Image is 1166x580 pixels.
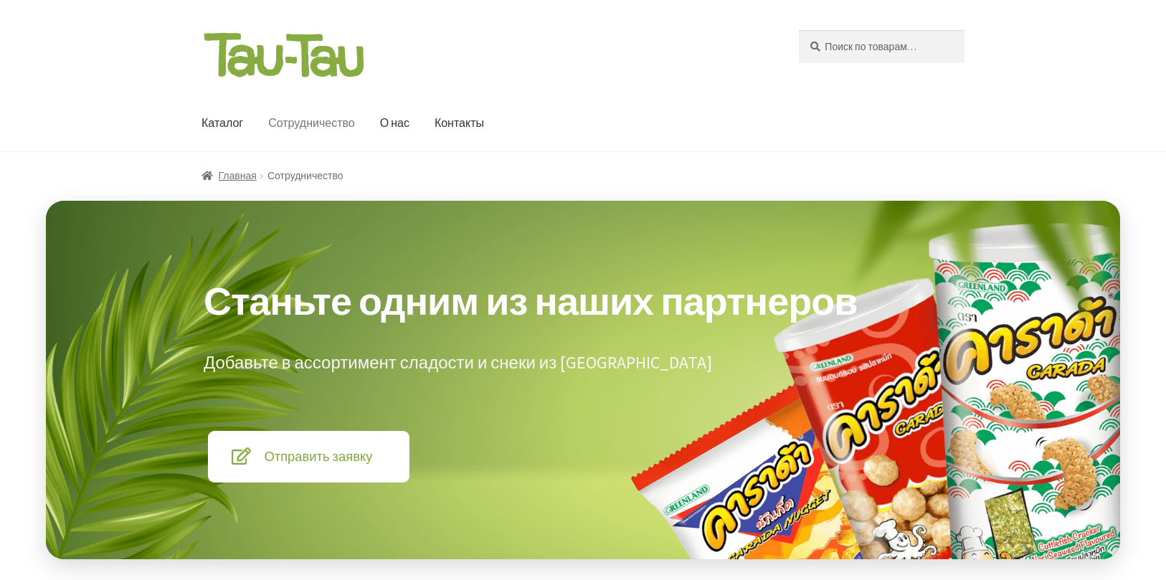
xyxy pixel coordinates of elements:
a: Контакты [423,95,496,151]
a: Отправить заявку [208,431,409,482]
span: Отправить заявку [264,448,372,465]
strong: Станьте одним из наших партнеров [204,277,857,325]
a: Каталог [190,95,255,151]
a: О нас [369,95,421,151]
input: Поиск по товарам… [799,30,964,63]
nav: Сотрудничество [202,168,964,184]
span: / [257,168,267,184]
a: Сотрудничество [257,95,366,151]
a: Главная [202,169,257,182]
img: Tau-Tau [202,30,366,80]
nav: Основное меню [202,95,765,151]
p: Добавьте в ассортимент сладости и снеки из [GEOGRAPHIC_DATA] [204,349,962,377]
